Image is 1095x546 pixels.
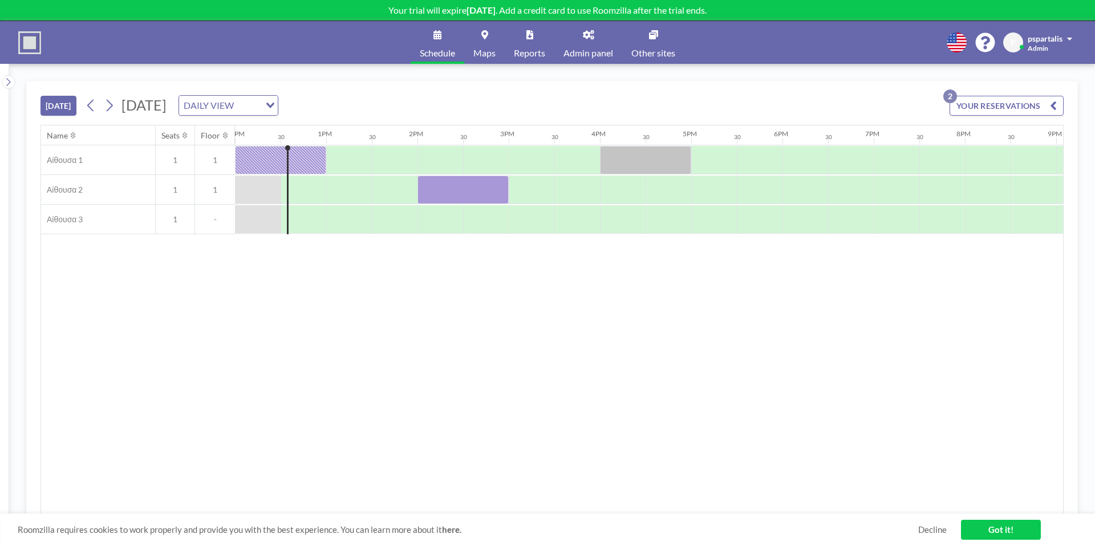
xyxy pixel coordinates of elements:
[622,21,684,64] a: Other sites
[179,96,278,115] div: Search for option
[505,21,554,64] a: Reports
[161,131,180,141] div: Seats
[201,131,220,141] div: Floor
[369,133,376,141] div: 30
[825,133,832,141] div: 30
[195,155,235,165] span: 1
[464,21,505,64] a: Maps
[18,524,918,535] span: Roomzilla requires cookies to work properly and provide you with the best experience. You can lea...
[237,98,259,113] input: Search for option
[460,133,467,141] div: 30
[643,133,650,141] div: 30
[865,129,879,138] div: 7PM
[195,185,235,195] span: 1
[226,129,245,138] div: 12PM
[554,21,622,64] a: Admin panel
[442,524,461,535] a: here.
[943,89,957,103] p: 2
[916,133,923,141] div: 30
[278,133,285,141] div: 30
[40,96,76,116] button: [DATE]
[1008,133,1015,141] div: 30
[734,133,741,141] div: 30
[631,48,675,58] span: Other sites
[1048,129,1062,138] div: 9PM
[409,129,423,138] div: 2PM
[514,48,545,58] span: Reports
[683,129,697,138] div: 5PM
[156,214,194,225] span: 1
[18,31,41,54] img: organization-logo
[47,131,68,141] div: Name
[1011,38,1016,48] span: P
[551,133,558,141] div: 30
[961,520,1041,540] a: Got it!
[318,129,332,138] div: 1PM
[156,185,194,195] span: 1
[774,129,788,138] div: 6PM
[950,96,1064,116] button: YOUR RESERVATIONS2
[956,129,971,138] div: 8PM
[591,129,606,138] div: 4PM
[420,48,455,58] span: Schedule
[41,185,83,195] span: Αίθουσα 2
[181,98,236,113] span: DAILY VIEW
[41,214,83,225] span: Αίθουσα 3
[467,5,496,15] b: [DATE]
[156,155,194,165] span: 1
[121,96,167,113] span: [DATE]
[918,524,947,535] a: Decline
[41,155,83,165] span: Αίθουσα 1
[195,214,235,225] span: -
[500,129,514,138] div: 3PM
[1028,44,1048,52] span: Admin
[1028,34,1062,43] span: pspartalis
[563,48,613,58] span: Admin panel
[473,48,496,58] span: Maps
[411,21,464,64] a: Schedule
